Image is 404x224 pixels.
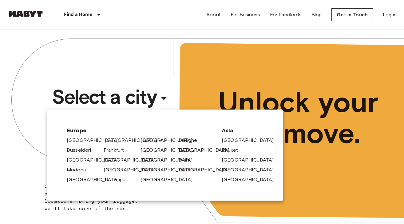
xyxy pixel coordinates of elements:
[141,146,199,154] a: [GEOGRAPHIC_DATA]
[222,137,280,144] a: [GEOGRAPHIC_DATA]
[67,146,98,154] a: Dusseldorf
[177,146,236,154] a: [GEOGRAPHIC_DATA]
[67,166,92,174] a: Modena
[141,176,199,183] a: [GEOGRAPHIC_DATA]
[67,127,212,134] span: Europe
[105,137,163,144] a: [GEOGRAPHIC_DATA]
[222,146,244,154] a: Phuket
[104,176,135,183] a: The Hague
[141,137,199,144] a: [GEOGRAPHIC_DATA]
[222,127,263,134] span: Asia
[104,166,162,174] a: [GEOGRAPHIC_DATA]
[222,176,280,183] a: [GEOGRAPHIC_DATA]
[67,137,125,144] a: [GEOGRAPHIC_DATA]
[67,176,125,183] a: [GEOGRAPHIC_DATA]
[177,166,236,174] a: [GEOGRAPHIC_DATA]
[141,156,199,164] a: [GEOGRAPHIC_DATA]
[104,156,162,164] a: [GEOGRAPHIC_DATA]
[141,166,199,174] a: [GEOGRAPHIC_DATA]
[67,156,125,164] a: [GEOGRAPHIC_DATA]
[222,166,280,174] a: [GEOGRAPHIC_DATA]
[222,156,280,164] a: [GEOGRAPHIC_DATA]
[104,146,130,154] a: Frankfurt
[177,156,195,164] a: Milan
[177,137,203,144] a: Cologne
